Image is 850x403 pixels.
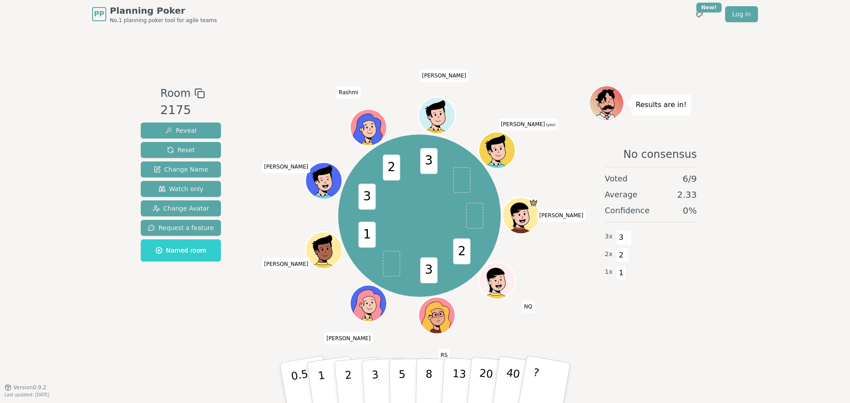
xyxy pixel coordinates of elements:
span: Click to change your name [324,332,373,345]
div: New! [696,3,722,12]
a: PPPlanning PokerNo.1 planning poker tool for agile teams [92,4,217,24]
span: (you) [545,123,556,127]
button: Version0.9.2 [4,384,46,391]
span: 3 [616,230,626,245]
span: Pilar is the host [529,198,538,207]
span: 1 [616,265,626,280]
span: Click to change your name [262,258,311,270]
span: Click to change your name [262,161,311,173]
span: Room [160,85,190,101]
button: Request a feature [141,220,221,236]
span: 1 [359,222,376,248]
span: Planning Poker [110,4,217,17]
button: Reveal [141,123,221,138]
span: 2 [383,155,400,181]
span: Change Name [154,165,208,174]
span: Request a feature [148,223,214,232]
span: Average [605,188,637,201]
span: 3 [421,148,438,174]
button: Reset [141,142,221,158]
span: 1 x [605,267,613,277]
span: Reset [167,146,195,154]
p: Results are in! [636,99,687,111]
span: 3 [421,257,438,284]
span: 3 x [605,232,613,242]
span: 3 [359,184,376,210]
div: 2175 [160,101,205,119]
span: Named room [155,246,206,255]
button: Click to change your avatar [480,133,514,168]
span: 2 [453,238,471,265]
span: 0 % [683,204,697,217]
span: Confidence [605,204,649,217]
span: 6 / 9 [683,173,697,185]
span: Click to change your name [420,70,468,82]
button: Watch only [141,181,221,197]
span: Change Avatar [153,204,209,213]
button: Named room [141,239,221,261]
button: New! [692,6,707,22]
span: Version 0.9.2 [13,384,46,391]
span: Click to change your name [438,349,450,361]
span: 2.33 [677,188,697,201]
span: Click to change your name [537,209,586,222]
span: No consensus [623,147,697,161]
button: Change Name [141,161,221,177]
span: Click to change your name [336,87,360,99]
span: Watch only [158,184,204,193]
span: Last updated: [DATE] [4,392,50,397]
span: Click to change your name [498,118,557,130]
span: Reveal [165,126,197,135]
span: Click to change your name [522,300,534,313]
span: 2 x [605,249,613,259]
span: No.1 planning poker tool for agile teams [110,17,217,24]
a: Log in [725,6,758,22]
span: 2 [616,248,626,263]
span: Voted [605,173,628,185]
button: Change Avatar [141,200,221,216]
span: PP [94,9,104,19]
